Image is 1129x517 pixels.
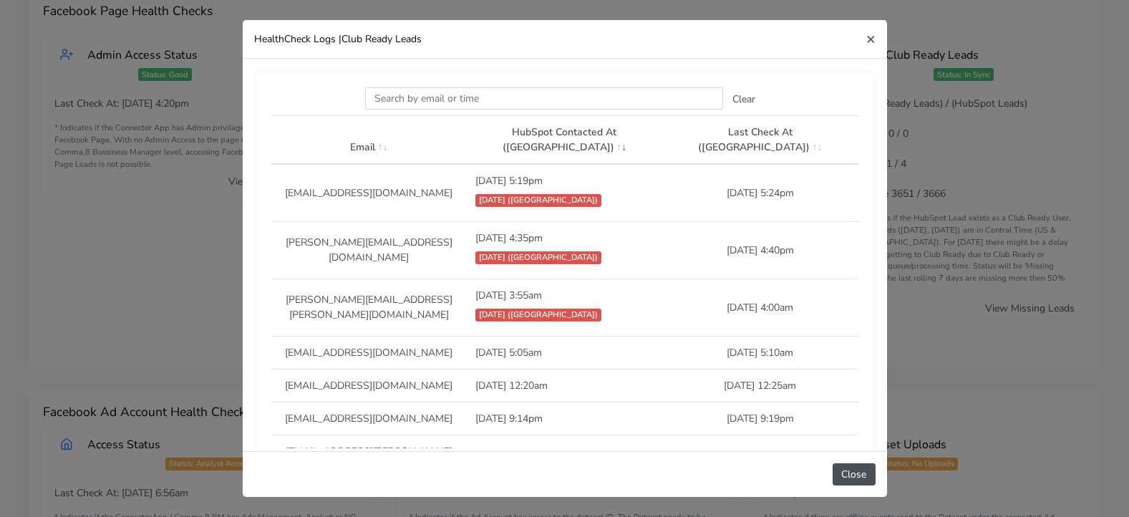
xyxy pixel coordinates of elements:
[254,32,422,47] h5: HealthCheck Logs | Club Ready Leads
[662,116,858,165] th: Last Check At ([GEOGRAPHIC_DATA])
[475,231,543,245] span: [DATE] 4:35pm
[271,279,467,336] td: [PERSON_NAME][EMAIL_ADDRESS][PERSON_NAME][DOMAIN_NAME]
[723,88,763,110] button: Clear
[475,251,601,264] span: [DATE] ([GEOGRAPHIC_DATA])
[365,87,723,110] input: enter text you want to search
[866,29,876,49] span: ×
[271,164,467,221] td: [EMAIL_ADDRESS][DOMAIN_NAME]
[662,279,858,336] td: [DATE] 4:00am
[475,346,542,359] span: [DATE] 5:05am
[662,435,858,483] td: [DATE] 4:53pm
[467,116,662,165] th: HubSpot Contacted At ([GEOGRAPHIC_DATA])
[662,402,858,435] td: [DATE] 9:19pm
[662,221,858,279] td: [DATE] 4:40pm
[662,336,858,369] td: [DATE] 5:10am
[271,336,467,369] td: [EMAIL_ADDRESS][DOMAIN_NAME]
[662,164,858,221] td: [DATE] 5:24pm
[475,309,601,322] span: [DATE] ([GEOGRAPHIC_DATA])
[271,402,467,435] td: [EMAIL_ADDRESS][DOMAIN_NAME]
[271,435,467,483] td: [EMAIL_ADDRESS][PERSON_NAME][DOMAIN_NAME]
[475,289,542,302] span: [DATE] 3:55am
[855,20,887,58] button: Close
[271,221,467,279] td: [PERSON_NAME][EMAIL_ADDRESS][DOMAIN_NAME]
[475,379,548,392] span: [DATE] 12:20am
[662,369,858,402] td: [DATE] 12:25am
[475,174,543,188] span: [DATE] 5:19pm
[833,463,875,485] button: Close
[271,116,467,165] th: Email
[271,369,467,402] td: [EMAIL_ADDRESS][DOMAIN_NAME]
[475,412,543,425] span: [DATE] 9:14pm
[475,194,601,207] span: [DATE] ([GEOGRAPHIC_DATA])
